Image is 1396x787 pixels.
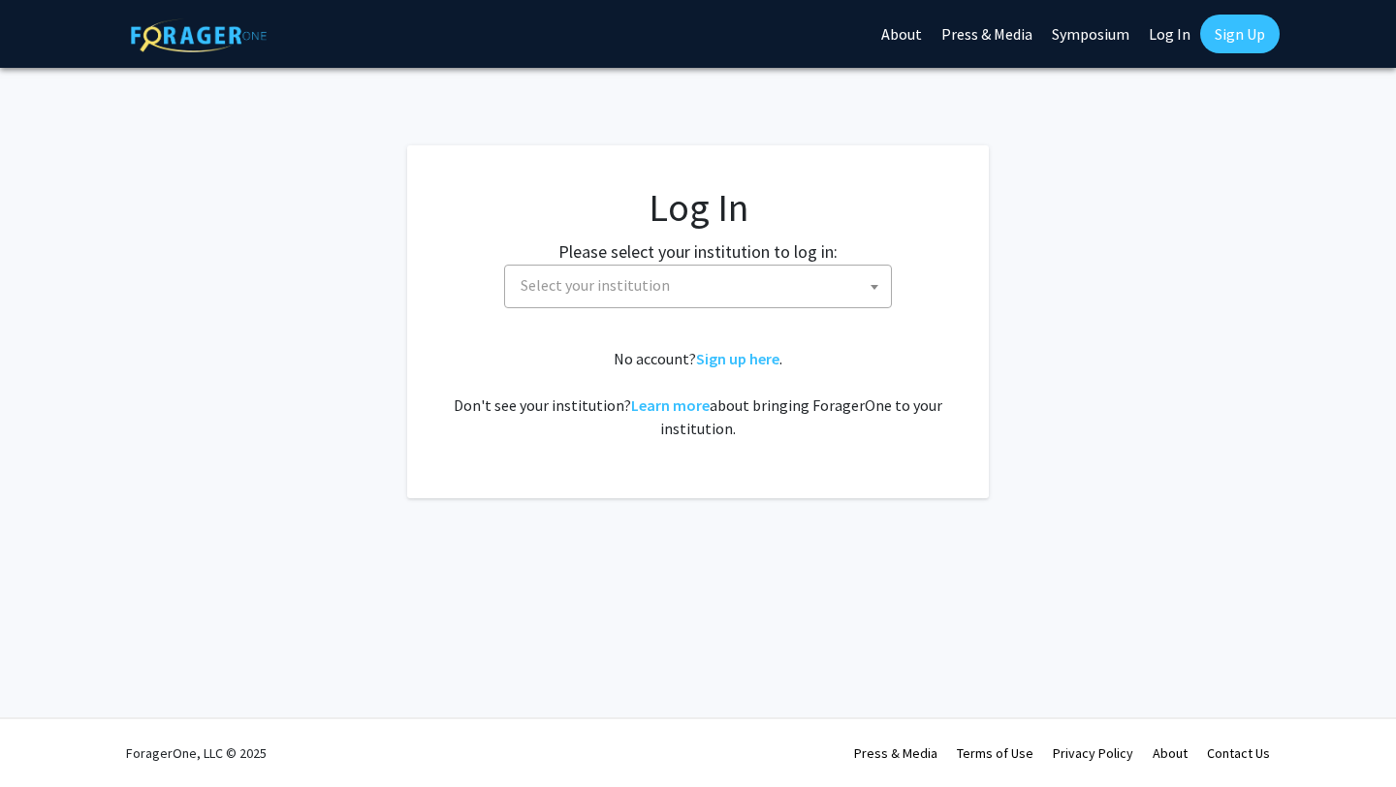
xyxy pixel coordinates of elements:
[513,266,891,305] span: Select your institution
[131,18,267,52] img: ForagerOne Logo
[1053,744,1133,762] a: Privacy Policy
[631,395,710,415] a: Learn more about bringing ForagerOne to your institution
[521,275,670,295] span: Select your institution
[504,265,892,308] span: Select your institution
[957,744,1033,762] a: Terms of Use
[446,184,950,231] h1: Log In
[1153,744,1188,762] a: About
[126,719,267,787] div: ForagerOne, LLC © 2025
[1200,15,1280,53] a: Sign Up
[558,238,838,265] label: Please select your institution to log in:
[446,347,950,440] div: No account? . Don't see your institution? about bringing ForagerOne to your institution.
[854,744,937,762] a: Press & Media
[696,349,779,368] a: Sign up here
[1207,744,1270,762] a: Contact Us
